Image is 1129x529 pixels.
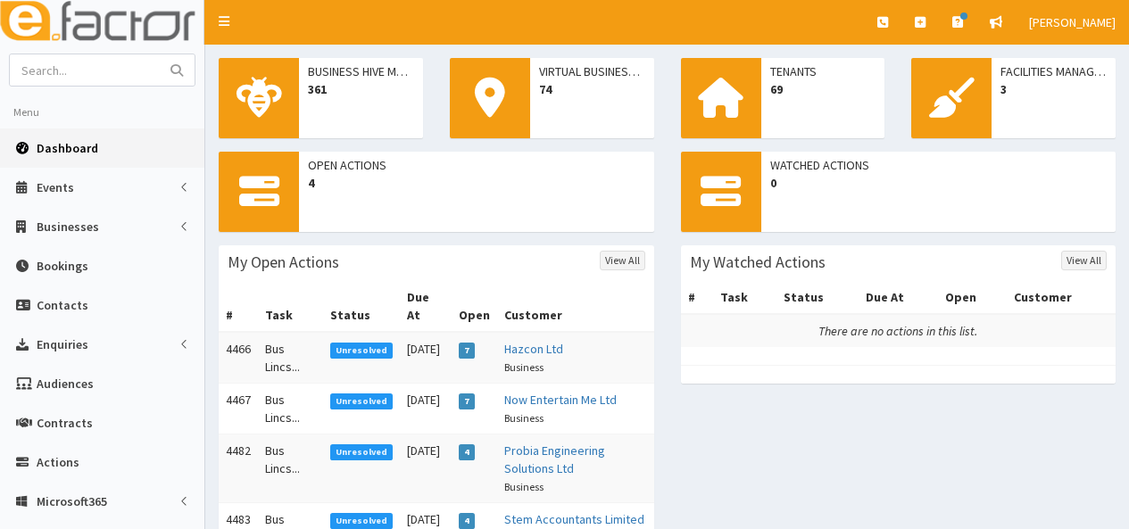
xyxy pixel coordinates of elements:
span: 3 [1000,80,1107,98]
span: Unresolved [330,343,394,359]
span: Actions [37,454,79,470]
span: Open Actions [308,156,645,174]
td: [DATE] [400,384,451,434]
span: Businesses [37,219,99,235]
td: Bus Lincs... [258,384,323,434]
span: [PERSON_NAME] [1029,14,1116,30]
a: Now Entertain Me Ltd [504,392,617,408]
span: Contacts [37,297,88,313]
th: Due At [859,281,938,314]
h3: My Open Actions [228,254,339,270]
td: [DATE] [400,332,451,384]
th: Status [776,281,859,314]
th: Task [713,281,776,314]
th: # [219,281,258,332]
span: Audiences [37,376,94,392]
td: [DATE] [400,434,451,503]
span: 361 [308,80,414,98]
th: Status [323,281,401,332]
small: Business [504,411,544,425]
span: Dashboard [37,140,98,156]
span: 7 [459,343,476,359]
span: 74 [539,80,645,98]
td: 4482 [219,434,258,503]
td: 4466 [219,332,258,384]
th: Customer [497,281,654,332]
span: Facilities Management [1000,62,1107,80]
span: 7 [459,393,476,409]
a: Hazcon Ltd [504,341,563,357]
th: Open [452,281,497,332]
a: Stem Accountants Limited [504,511,644,527]
span: 69 [770,80,876,98]
span: 0 [770,174,1108,192]
span: Contracts [37,415,93,431]
span: Business Hive Members [308,62,414,80]
a: View All [1061,251,1107,270]
span: Bookings [37,258,88,274]
td: Bus Lincs... [258,434,323,503]
th: Task [258,281,323,332]
td: Bus Lincs... [258,332,323,384]
th: Due At [400,281,451,332]
span: Enquiries [37,336,88,352]
span: Unresolved [330,444,394,460]
span: Virtual Business Addresses [539,62,645,80]
input: Search... [10,54,160,86]
small: Business [504,360,544,374]
a: Probia Engineering Solutions Ltd [504,442,605,476]
span: Events [37,179,74,195]
th: Customer [1007,281,1116,314]
span: 4 [459,444,476,460]
small: Business [504,480,544,493]
span: Unresolved [330,513,394,529]
span: Watched Actions [770,156,1108,174]
td: 4467 [219,384,258,434]
th: # [681,281,713,314]
i: There are no actions in this list. [818,323,977,339]
span: Unresolved [330,393,394,409]
a: View All [600,251,645,270]
span: Tenants [770,62,876,80]
span: 4 [459,513,476,529]
h3: My Watched Actions [690,254,826,270]
span: Microsoft365 [37,493,107,509]
th: Open [938,281,1007,314]
span: 4 [308,174,645,192]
